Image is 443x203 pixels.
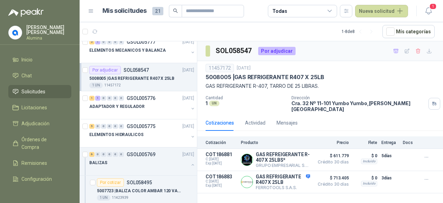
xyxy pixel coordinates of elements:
[241,176,253,188] img: Company Logo
[102,6,147,16] h1: Mis solicitudes
[21,136,65,151] span: Órdenes de Compra
[182,67,194,74] p: [DATE]
[182,151,194,158] p: [DATE]
[26,36,71,40] p: Alumina
[104,83,121,88] p: 11457172
[291,95,426,100] p: Dirección
[381,174,399,182] p: 3 días
[113,40,118,44] div: 0
[206,119,234,127] div: Cotizaciones
[89,47,166,54] p: ELEMENTOS MECANICOS Y BALANZA
[422,5,435,17] button: 1
[206,179,237,184] span: C: [DATE]
[107,40,112,44] div: 0
[256,163,310,168] p: GRUPO EMPRESARIAL SERVER SAS
[89,160,107,166] p: BALIZAS
[107,152,112,157] div: 0
[127,40,155,44] p: GSOL005777
[21,88,45,95] span: Solicitudes
[124,68,149,73] p: SOL058547
[119,152,124,157] div: 0
[95,96,100,101] div: 1
[97,178,124,187] div: Por cotizar
[429,3,437,10] span: 1
[113,96,118,101] div: 0
[256,174,310,185] p: GAS REFRIGERANTE R407 X 25LB
[382,25,435,38] button: Mís categorías
[89,103,144,110] p: ADAPTADOR Y REGULADOR
[206,82,435,90] p: GAS REFRIGERANTE R-407, TARRO DE 25 LIBRAS.
[277,119,298,127] div: Mensajes
[206,74,324,81] p: 5008005 | GAS REFRIGERANTE R407 X 25LB
[127,180,152,185] p: SOL058495
[89,94,196,116] a: 1 1 0 0 0 0 GSOL005776[DATE] ADAPTADOR Y REGULADOR
[21,175,52,183] span: Configuración
[89,83,103,88] div: 1 UN
[173,8,178,13] span: search
[89,150,196,172] a: 6 0 0 0 0 0 GSOL005769[DATE] BALIZAS
[127,124,155,129] p: GSOL005775
[119,40,124,44] div: 0
[353,174,377,182] p: $ 0
[314,174,349,182] span: $ 713.405
[113,124,118,129] div: 0
[361,159,377,164] div: Incluido
[353,140,377,145] p: Flete
[361,181,377,186] div: Incluido
[9,26,22,39] img: Company Logo
[314,182,349,186] span: Crédito 30 días
[8,85,71,98] a: Solicitudes
[89,124,94,129] div: 5
[127,96,155,101] p: GSOL005776
[241,154,253,166] img: Company Logo
[403,140,417,145] p: Docs
[21,56,33,64] span: Inicio
[381,140,399,145] p: Entrega
[127,152,155,157] p: GSOL005769
[256,152,310,163] p: GAS REFREIGERANTE R-407 X 25LBS*
[314,152,349,160] span: $ 611.779
[89,66,121,74] div: Por adjudicar
[97,188,183,194] p: 5007723 | BALIZA COLOR AMBAR 120 VAC TIPO LED
[8,133,71,154] a: Órdenes de Compra
[101,40,106,44] div: 0
[206,95,286,100] p: Cantidad
[101,124,106,129] div: 0
[112,195,128,201] p: 11423939
[206,161,237,166] span: Exp: [DATE]
[21,104,47,111] span: Licitaciones
[182,39,194,45] p: [DATE]
[152,7,163,15] span: 21
[381,152,399,160] p: 5 días
[241,140,310,145] p: Producto
[353,152,377,160] p: $ 0
[258,47,296,55] div: Por adjudicar
[272,7,287,15] div: Todas
[8,53,71,66] a: Inicio
[21,120,49,127] span: Adjudicación
[119,96,124,101] div: 0
[89,96,94,101] div: 1
[89,38,196,60] a: 3 1 0 0 0 0 GSOL005777[DATE] ELEMENTOS MECANICOS Y BALANZA
[291,100,426,112] p: Cra. 32 Nº 11-101 Yumbo Yumbo , [PERSON_NAME][GEOGRAPHIC_DATA]
[182,123,194,130] p: [DATE]
[97,195,110,201] div: 1 UN
[89,152,94,157] div: 6
[206,152,237,157] p: COT186881
[101,96,106,101] div: 0
[206,184,237,188] span: Exp: [DATE]
[95,40,100,44] div: 1
[355,5,408,17] button: Nueva solicitud
[119,124,124,129] div: 0
[182,95,194,102] p: [DATE]
[8,101,71,114] a: Licitaciones
[101,152,106,157] div: 0
[89,132,143,138] p: ELEMENTOS HIDRAULICOS
[95,152,100,157] div: 0
[342,26,377,37] div: 1 - 8 de 8
[314,140,349,145] p: Precio
[89,122,196,144] a: 5 0 0 0 0 0 GSOL005775[DATE] ELEMENTOS HIDRAULICOS
[245,119,265,127] div: Actividad
[8,69,71,82] a: Chat
[21,72,32,79] span: Chat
